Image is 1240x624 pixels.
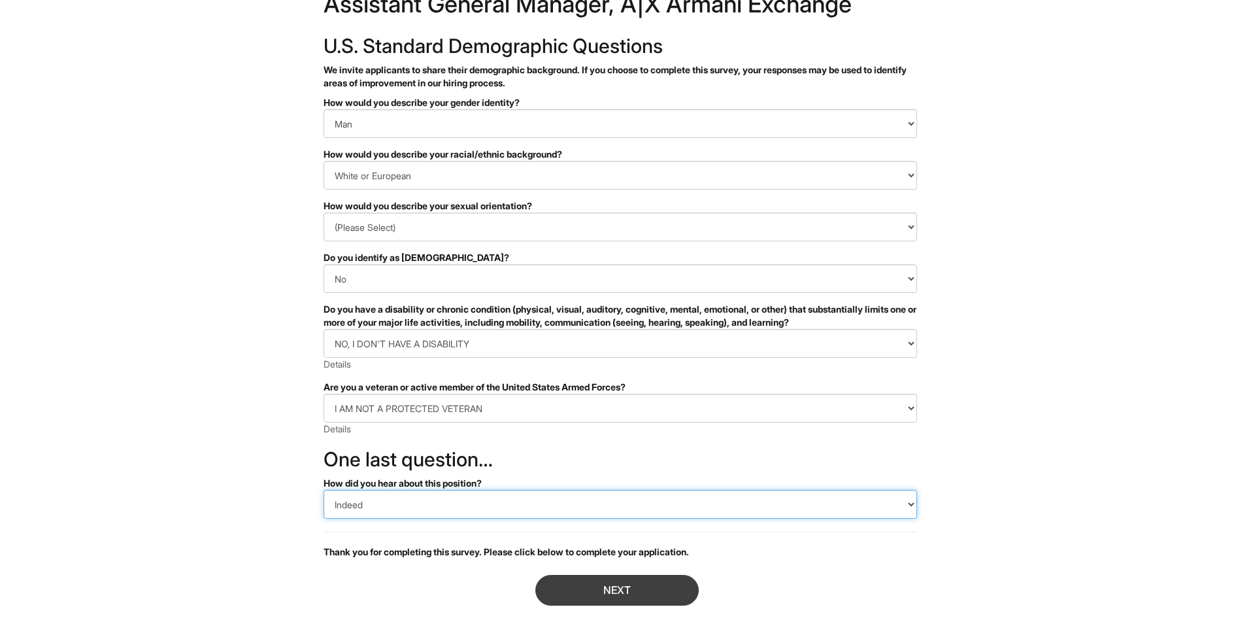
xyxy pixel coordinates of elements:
[324,423,351,434] a: Details
[324,148,917,161] div: How would you describe your racial/ethnic background?
[324,303,917,329] div: Do you have a disability or chronic condition (physical, visual, auditory, cognitive, mental, emo...
[324,199,917,213] div: How would you describe your sexual orientation?
[324,251,917,264] div: Do you identify as [DEMOGRAPHIC_DATA]?
[324,35,917,57] h2: U.S. Standard Demographic Questions
[324,381,917,394] div: Are you a veteran or active member of the United States Armed Forces?
[324,264,917,293] select: Do you identify as transgender?
[324,449,917,470] h2: One last question…
[324,213,917,241] select: How would you describe your sexual orientation?
[324,477,917,490] div: How did you hear about this position?
[324,96,917,109] div: How would you describe your gender identity?
[324,490,917,519] select: How did you hear about this position?
[324,63,917,90] p: We invite applicants to share their demographic background. If you choose to complete this survey...
[324,109,917,138] select: How would you describe your gender identity?
[324,329,917,358] select: Do you have a disability or chronic condition (physical, visual, auditory, cognitive, mental, emo...
[324,161,917,190] select: How would you describe your racial/ethnic background?
[324,358,351,370] a: Details
[535,575,699,606] button: Next
[324,546,917,559] p: Thank you for completing this survey. Please click below to complete your application.
[324,394,917,423] select: Are you a veteran or active member of the United States Armed Forces?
